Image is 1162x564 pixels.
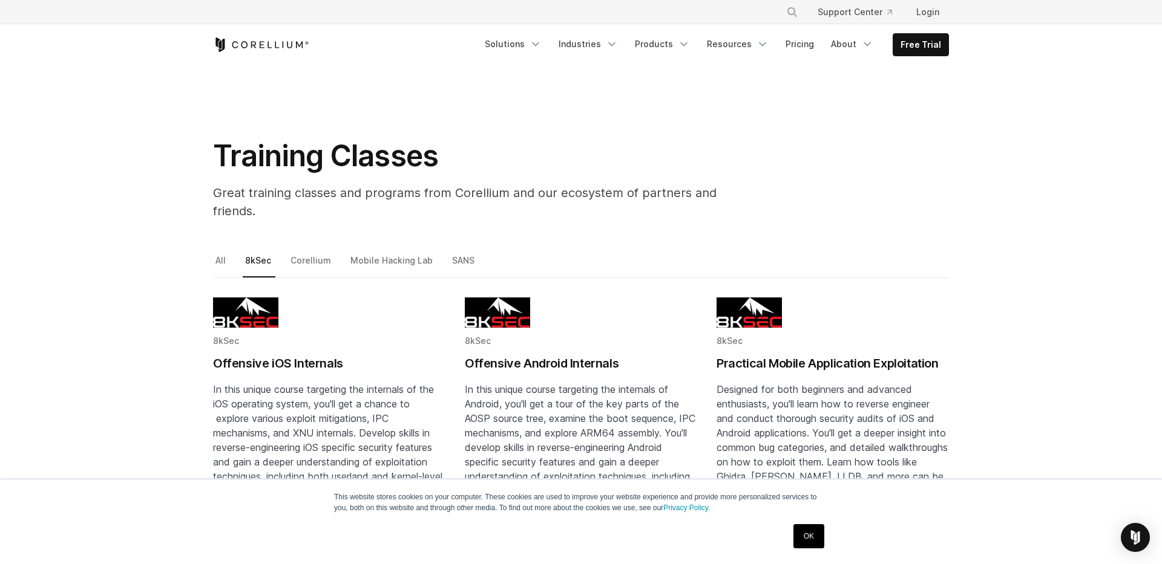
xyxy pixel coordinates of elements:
[213,383,445,511] span: In this unique course targeting the internals of the iOS operating system, you'll get a chance to...
[213,297,278,328] img: 8KSEC logo
[717,354,949,372] h2: Practical Mobile Application Exploitation
[824,33,881,55] a: About
[700,33,776,55] a: Resources
[213,253,230,278] a: All
[907,1,949,23] a: Login
[778,33,821,55] a: Pricing
[717,297,782,328] img: 8KSEC logo
[478,33,549,55] a: Solutions
[213,138,758,174] h1: Training Classes
[1121,523,1150,552] div: Open Intercom Messenger
[478,33,949,56] div: Navigation Menu
[663,504,710,512] a: Privacy Policy.
[793,524,824,548] a: OK
[551,33,625,55] a: Industries
[717,383,948,511] span: Designed for both beginners and advanced enthusiasts, you'll learn how to reverse engineer and co...
[213,335,239,346] span: 8kSec
[348,253,437,278] a: Mobile Hacking Lab
[465,297,530,328] img: 8KSEC logo
[628,33,697,55] a: Products
[243,253,275,278] a: 8kSec
[213,37,309,52] a: Corellium Home
[781,1,803,23] button: Search
[465,383,695,526] span: In this unique course targeting the internals of Android, you'll get a tour of the key parts of t...
[772,1,949,23] div: Navigation Menu
[808,1,902,23] a: Support Center
[334,491,828,513] p: This website stores cookies on your computer. These cookies are used to improve your website expe...
[465,354,697,372] h2: Offensive Android Internals
[717,335,743,346] span: 8kSec
[465,335,491,346] span: 8kSec
[213,184,758,220] p: Great training classes and programs from Corellium and our ecosystem of partners and friends.
[893,34,948,56] a: Free Trial
[450,253,479,278] a: SANS
[288,253,335,278] a: Corellium
[213,354,445,372] h2: Offensive iOS Internals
